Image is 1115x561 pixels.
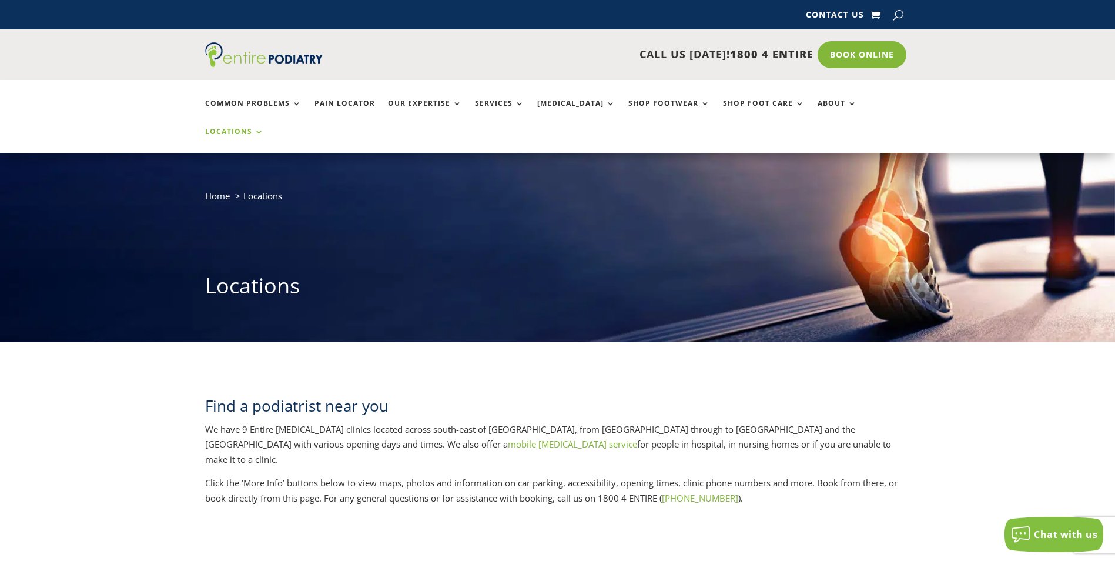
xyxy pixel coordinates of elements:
img: logo (1) [205,42,323,67]
a: Shop Footwear [628,99,710,125]
a: Entire Podiatry [205,58,323,69]
a: mobile [MEDICAL_DATA] service [508,438,637,450]
a: Pain Locator [314,99,375,125]
a: Shop Foot Care [723,99,805,125]
a: Book Online [818,41,906,68]
span: Chat with us [1034,528,1097,541]
a: Common Problems [205,99,302,125]
a: [MEDICAL_DATA] [537,99,615,125]
h2: Find a podiatrist near you [205,395,910,422]
p: We have 9 Entire [MEDICAL_DATA] clinics located across south-east of [GEOGRAPHIC_DATA], from [GEO... [205,422,910,476]
a: Services [475,99,524,125]
a: Locations [205,128,264,153]
h1: Locations [205,271,910,306]
span: 1800 4 ENTIRE [730,47,813,61]
a: About [818,99,857,125]
a: Our Expertise [388,99,462,125]
span: Locations [243,190,282,202]
nav: breadcrumb [205,188,910,212]
a: Home [205,190,230,202]
a: [PHONE_NUMBER] [662,492,738,504]
p: Click the ‘More Info’ buttons below to view maps, photos and information on car parking, accessib... [205,476,910,506]
p: CALL US [DATE]! [368,47,813,62]
a: Contact Us [806,11,864,24]
button: Chat with us [1004,517,1103,552]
